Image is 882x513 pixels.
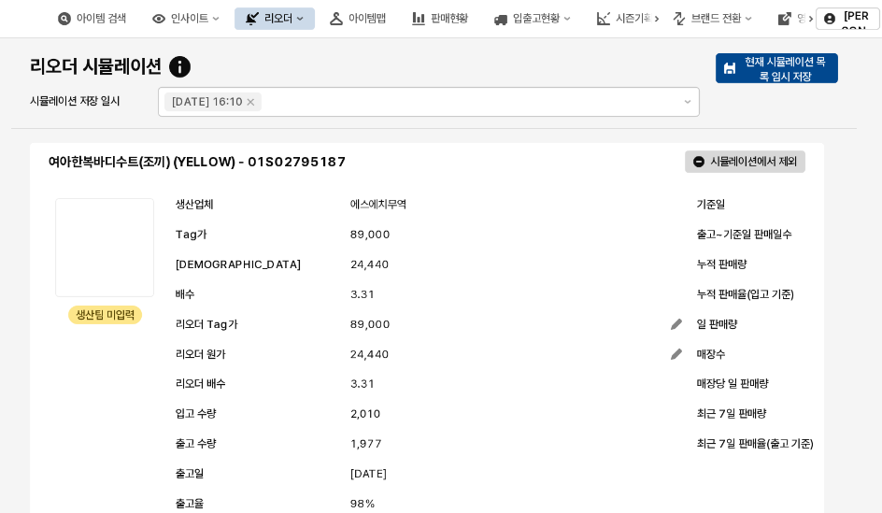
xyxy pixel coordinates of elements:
p: 시뮬레이션에서 제외 [710,154,797,169]
button: 현재 시뮬레이션 목록 임시 저장 [716,53,838,83]
span: 출고율 [176,497,204,510]
div: 영업 page [797,12,846,25]
span: 3.31 [350,285,375,304]
button: 판매현황 [401,7,479,30]
div: 판매현황 [431,12,468,25]
span: 2,010 [350,405,381,423]
button: 리오더 [235,7,315,30]
span: 누적 판매량 [697,258,747,271]
div: 시즌기획/리뷰 [616,12,676,25]
span: 출고일 [176,467,204,480]
span: 시뮬레이션 저장 일시 [30,94,120,107]
span: 배수 [176,288,194,301]
span: 입고 수량 [176,407,216,420]
button: 영업 page [767,7,858,30]
span: 누적 판매율(입고 기준) [697,288,794,301]
button: 89,000 [350,313,682,335]
span: 리오더 원가 [176,348,225,361]
div: 아이템맵 [349,12,386,25]
span: Tag가 [176,228,206,241]
span: [DEMOGRAPHIC_DATA] [176,258,301,271]
div: 생산팀 미입력 [76,306,135,324]
button: 24,440 [350,343,682,365]
span: 1,977 [350,435,382,453]
div: [DATE] 16:10 [172,93,243,111]
span: 최근 7일 판매량 [697,407,766,420]
div: 인사이트 [171,12,208,25]
span: 매장당 일 판매량 [697,378,768,391]
div: 리오더 [264,12,292,25]
span: 출고~기준일 판매일수 [697,228,791,241]
span: 리오더 배수 [176,378,225,391]
span: 기준일 [697,198,725,211]
span: 매장수 [697,348,725,361]
div: 브랜드 전환 [691,12,741,25]
button: 제안 사항 표시 [676,88,699,116]
button: 입출고현황 [483,7,582,30]
span: 리오더 Tag가 [176,318,237,331]
button: 아이템맵 [319,7,397,30]
button: 아이템 검색 [47,7,137,30]
p: 리오더 시뮬레이션 [30,52,162,80]
span: 24,440 [350,345,390,363]
button: [PERSON_NAME] [816,7,880,30]
button: 시뮬레이션에서 제외 [685,150,805,173]
span: 98% [350,494,375,513]
div: 입출고현황 [513,12,560,25]
span: 89,000 [350,225,391,244]
span: 최근 7일 판매율(출고 기준) [697,437,814,450]
span: 3.31 [350,375,375,393]
div: 아이템 검색 [77,12,126,25]
span: 에스에치무역 [350,195,406,214]
p: [PERSON_NAME] [841,8,872,68]
span: 출고 수량 [176,437,216,450]
div: Remove 2025-10-02 16:10 [247,98,254,106]
p: 여아한복바디수트(조끼) (YELLOW) - 01S02795187 [49,152,420,172]
span: [DATE] [350,464,387,483]
button: 시즌기획/리뷰 [586,7,698,30]
p: 현재 시뮬레이션 목록 임시 저장 [741,54,830,84]
span: 24,440 [350,255,390,274]
span: 일 판매량 [697,318,737,331]
button: 인사이트 [141,7,231,30]
button: 브랜드 전환 [661,7,763,30]
span: 89,000 [350,315,391,334]
span: 생산업체 [176,198,213,211]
